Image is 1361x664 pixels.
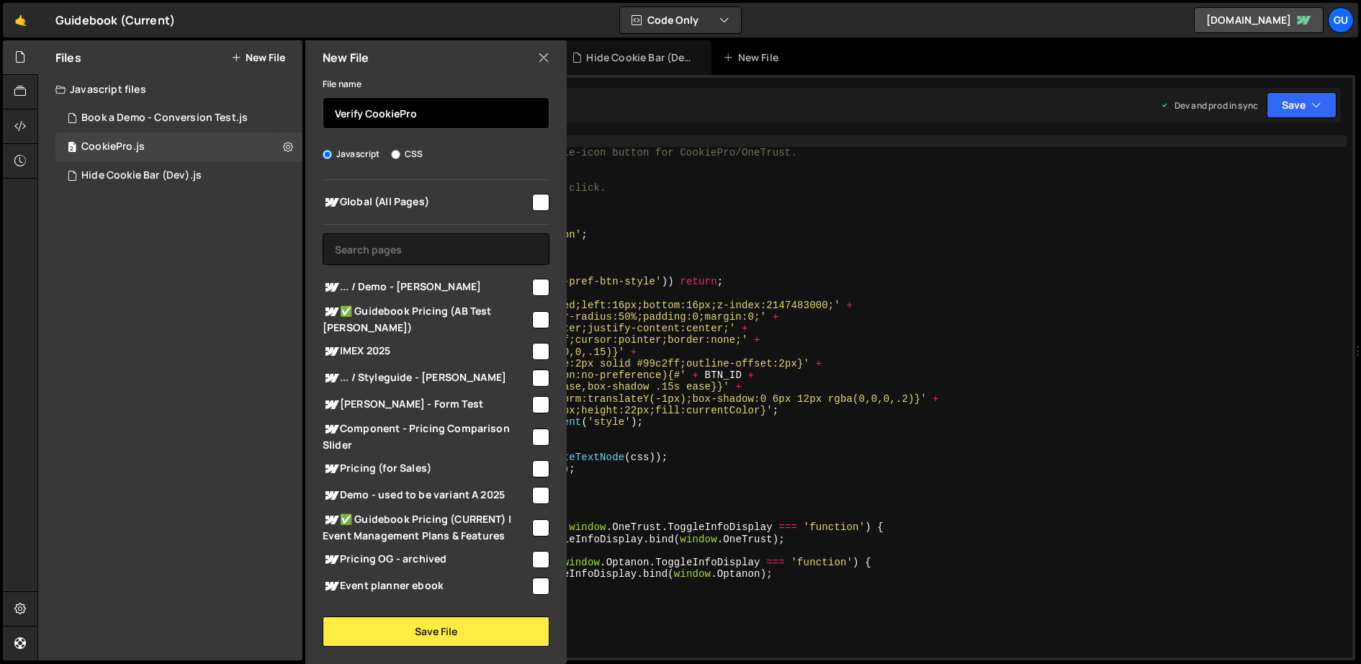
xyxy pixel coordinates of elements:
[323,147,380,161] label: Javascript
[81,140,145,153] div: CookiePro.js
[323,77,361,91] label: File name
[1328,7,1354,33] a: Gu
[323,233,549,265] input: Search pages
[323,421,530,452] span: Component - Pricing Comparison Slider
[586,50,694,65] div: Hide Cookie Bar (Dev).js
[323,487,530,504] span: Demo - used to be variant A 2025
[323,616,549,647] button: Save File
[55,104,302,133] div: 16498/46815.js
[323,511,530,543] span: ✅ Guidebook Pricing (CURRENT) | Event Management Plans & Features
[38,75,302,104] div: Javascript files
[68,143,76,154] span: 2
[391,150,400,159] input: CSS
[1160,99,1258,112] div: Dev and prod in sync
[81,112,248,125] div: Book a Demo - Conversion Test.js
[323,578,530,595] span: Event planner ebook
[323,150,332,159] input: Javascript
[391,147,423,161] label: CSS
[55,161,302,190] div: 16498/45674.js
[81,169,202,182] div: Hide Cookie Bar (Dev).js
[323,369,530,387] span: ... / Styleguide - [PERSON_NAME]
[323,97,549,129] input: Name
[323,194,530,211] span: Global (All Pages)
[323,279,530,296] span: ... / Demo - [PERSON_NAME]
[323,343,530,360] span: IMEX 2025
[323,396,530,413] span: [PERSON_NAME] - Form Test
[323,551,530,568] span: Pricing OG - archived
[323,50,369,66] h2: New File
[323,460,530,477] span: Pricing (for Sales)
[55,50,81,66] h2: Files
[55,133,302,161] div: CookiePro.js
[323,303,530,335] span: ✅ Guidebook Pricing (AB Test [PERSON_NAME])
[1194,7,1324,33] a: [DOMAIN_NAME]
[723,50,783,65] div: New File
[1267,92,1337,118] button: Save
[231,52,285,63] button: New File
[55,12,175,29] div: Guidebook (Current)
[3,3,38,37] a: 🤙
[620,7,741,33] button: Code Only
